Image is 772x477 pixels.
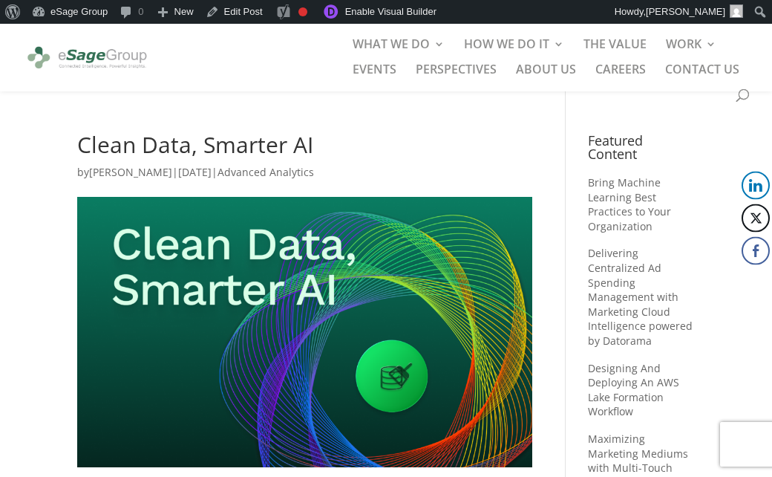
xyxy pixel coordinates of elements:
a: Bring Machine Learning Best Practices to Your Organization [588,175,671,233]
a: Designing And Deploying An AWS Lake Formation Workflow [588,361,679,419]
a: HOW WE DO IT [464,39,564,64]
a: PERSPECTIVES [416,64,497,89]
a: [PERSON_NAME] [89,165,172,179]
div: Focus keyphrase not set [298,7,307,16]
span: [PERSON_NAME] [646,6,725,17]
a: CONTACT US [665,64,739,89]
button: Twitter Share [742,204,770,233]
span: [DATE] [178,165,212,179]
h1: Clean Data, Smarter AI [77,134,532,163]
button: LinkedIn Share [742,172,770,200]
a: Delivering Centralized Ad Spending Management with Marketing Cloud Intelligence powered by Datorama [588,246,693,348]
h4: Featured Content [588,134,695,168]
a: WHAT WE DO [353,39,445,64]
a: Advanced Analytics [217,165,314,179]
a: ABOUT US [516,64,576,89]
button: Facebook Share [742,237,770,265]
a: THE VALUE [583,39,647,64]
a: CAREERS [595,64,646,89]
img: eSage Group [25,41,149,75]
a: EVENTS [353,64,396,89]
p: by | | [77,163,532,192]
a: WORK [666,39,716,64]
